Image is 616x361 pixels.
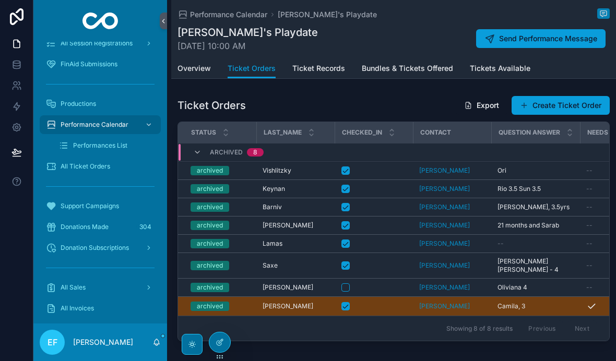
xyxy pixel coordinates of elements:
span: Send Performance Message [499,33,597,44]
a: All Invoices [40,299,161,318]
a: Lamas [263,239,328,248]
a: [PERSON_NAME] [419,203,470,211]
button: Send Performance Message [476,29,606,48]
span: -- [586,185,593,193]
a: [PERSON_NAME] [419,221,485,230]
span: [PERSON_NAME], 3.5yrs [497,203,570,211]
div: archived [197,283,223,292]
a: Bundles & Tickets Offered [362,59,453,80]
a: 21 months and Sarab [497,221,574,230]
div: archived [197,184,223,194]
span: Performance Calendar [190,9,267,20]
button: Create Ticket Order [512,96,610,115]
span: Performances List [73,141,127,150]
span: All Invoices [61,304,94,312]
span: -- [586,283,593,292]
span: Tickets Available [470,63,530,74]
a: Camila, 3 [497,302,574,310]
a: archived [191,302,250,311]
span: Bundles & Tickets Offered [362,63,453,74]
span: All Ticket Orders [61,162,110,171]
span: All Sales [61,283,86,292]
span: Support Campaigns [61,202,119,210]
span: Ticket Orders [228,63,276,74]
a: Productions [40,94,161,113]
div: archived [197,261,223,270]
a: [PERSON_NAME] [419,185,470,193]
span: EF [48,336,57,348]
a: archived [191,166,250,175]
span: Status [191,128,216,137]
p: [PERSON_NAME] [73,337,133,347]
a: [PERSON_NAME] [263,283,328,292]
span: Productions [61,100,96,108]
a: Performance Calendar [40,115,161,134]
span: Contact [420,128,451,137]
span: Camila, 3 [497,302,525,310]
h1: [PERSON_NAME]'s Playdate [177,25,318,40]
span: Barniv [263,203,282,211]
h1: Ticket Orders [177,98,246,113]
a: [PERSON_NAME] [263,221,328,230]
a: Overview [177,59,211,80]
a: [PERSON_NAME], 3.5yrs [497,203,574,211]
a: archived [191,184,250,194]
a: [PERSON_NAME] [419,166,470,175]
a: Ticket Orders [228,59,276,79]
a: [PERSON_NAME] [419,221,470,230]
a: [PERSON_NAME] [419,261,485,270]
a: [PERSON_NAME] [419,239,470,248]
a: [PERSON_NAME] [263,302,328,310]
a: All Sales [40,278,161,297]
a: All Session Registrations [40,34,161,53]
span: Rio 3.5 Sun 3.5 [497,185,541,193]
span: Question Answer [499,128,560,137]
a: [PERSON_NAME] [419,261,470,270]
div: archived [197,302,223,311]
span: -- [586,203,593,211]
span: Checked_in [342,128,382,137]
span: -- [586,239,593,248]
span: [PERSON_NAME] [419,283,470,292]
span: Keynan [263,185,285,193]
a: archived [191,202,250,212]
a: Performance Calendar [177,9,267,20]
a: archived [191,239,250,248]
div: scrollable content [33,42,167,323]
a: Vishlitzky [263,166,328,175]
span: FinAid Submissions [61,60,117,68]
a: Ticket Records [292,59,345,80]
span: [PERSON_NAME] [263,302,313,310]
a: [PERSON_NAME]'s Playdate [278,9,377,20]
a: Donation Subscriptions [40,238,161,257]
img: App logo [82,13,119,29]
span: Donations Made [61,223,109,231]
div: archived [197,202,223,212]
a: Tickets Available [470,59,530,80]
a: Performances List [52,136,161,155]
a: [PERSON_NAME] [PERSON_NAME] - 4 [497,257,574,274]
div: 304 [136,221,155,233]
div: archived [197,166,223,175]
a: Saxe [263,261,328,270]
span: Oliviana 4 [497,283,527,292]
span: Lamas [263,239,282,248]
a: FinAid Submissions [40,55,161,74]
span: archived [210,148,243,157]
a: Oliviana 4 [497,283,574,292]
span: -- [586,261,593,270]
span: [DATE] 10:00 AM [177,40,318,52]
button: Export [456,96,507,115]
a: archived [191,221,250,230]
span: [PERSON_NAME] [263,221,313,230]
span: Overview [177,63,211,74]
a: [PERSON_NAME] [419,185,485,193]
